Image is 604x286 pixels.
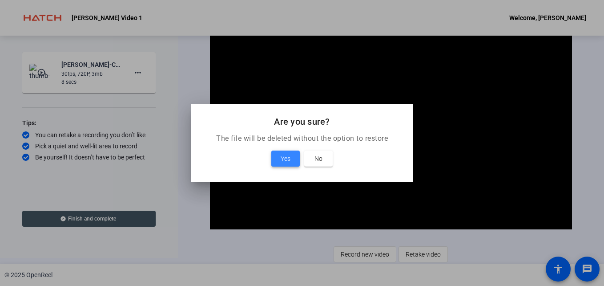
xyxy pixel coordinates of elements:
[201,114,403,129] h2: Are you sure?
[201,133,403,144] p: The file will be deleted without the option to restore
[304,151,333,167] button: No
[314,153,322,164] span: No
[281,153,290,164] span: Yes
[271,151,300,167] button: Yes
